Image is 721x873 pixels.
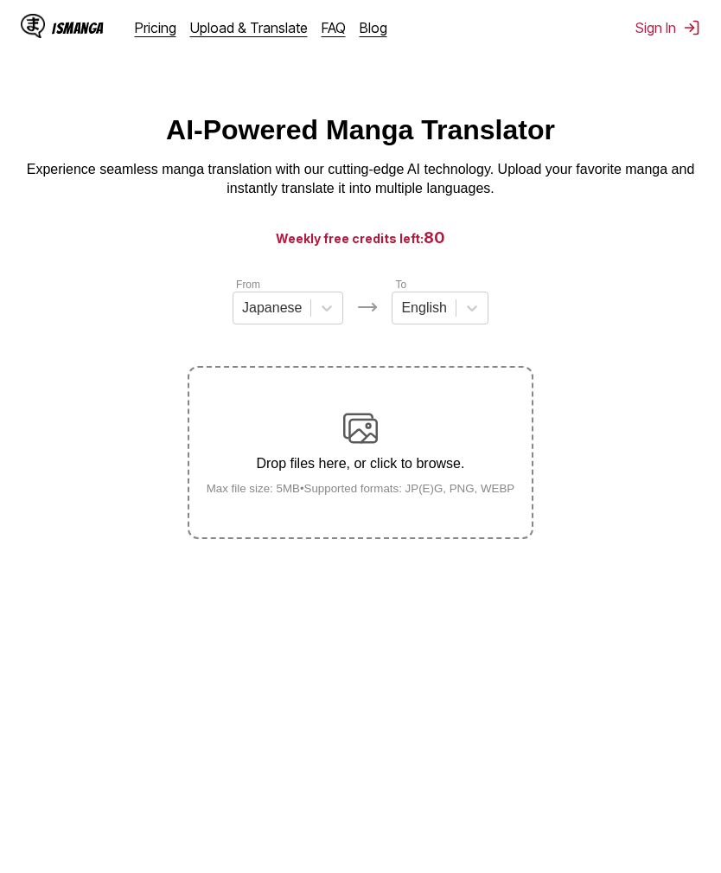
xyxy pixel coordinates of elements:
[193,482,529,495] small: Max file size: 5MB • Supported formats: JP(E)G, PNG, WEBP
[21,14,135,42] a: IsManga LogoIsManga
[236,279,260,291] label: From
[424,228,445,247] span: 80
[135,19,176,36] a: Pricing
[357,297,378,318] img: Languages icon
[193,456,529,472] p: Drop files here, or click to browse.
[52,20,104,36] div: IsManga
[322,19,346,36] a: FAQ
[360,19,387,36] a: Blog
[21,14,45,38] img: IsManga Logo
[635,19,700,36] button: Sign In
[41,227,680,248] h3: Weekly free credits left:
[166,114,555,146] h1: AI-Powered Manga Translator
[190,19,308,36] a: Upload & Translate
[683,19,700,36] img: Sign out
[15,160,706,199] p: Experience seamless manga translation with our cutting-edge AI technology. Upload your favorite m...
[395,279,406,291] label: To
